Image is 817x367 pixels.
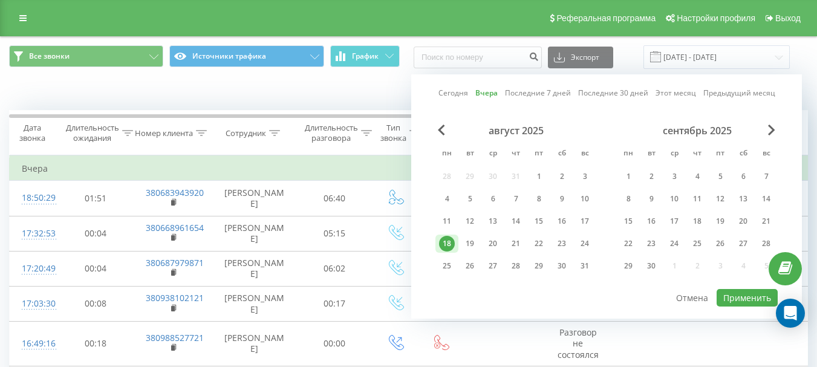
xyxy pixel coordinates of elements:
div: чт 14 авг. 2025 г. [504,212,527,230]
span: Previous Month [438,125,445,135]
div: сб 20 сент. 2025 г. [732,212,755,230]
div: 27 [485,258,501,274]
div: пт 15 авг. 2025 г. [527,212,550,230]
div: 17:20:49 [22,257,46,281]
div: август 2025 [435,125,596,137]
div: 7 [508,191,524,207]
abbr: суббота [553,145,571,163]
div: 13 [485,213,501,229]
td: 01:51 [58,181,134,216]
div: 25 [439,258,455,274]
a: Этот месяц [656,87,696,99]
td: [PERSON_NAME] [212,322,297,366]
div: пт 8 авг. 2025 г. [527,190,550,208]
div: сб 6 сент. 2025 г. [732,167,755,186]
div: пн 11 авг. 2025 г. [435,212,458,230]
div: вт 2 сент. 2025 г. [640,167,663,186]
div: пт 5 сент. 2025 г. [709,167,732,186]
a: Последние 7 дней [505,87,571,99]
abbr: среда [665,145,683,163]
div: 17:32:53 [22,222,46,245]
div: пн 18 авг. 2025 г. [435,235,458,253]
div: 16:49:16 [22,332,46,356]
div: сб 9 авг. 2025 г. [550,190,573,208]
div: пн 22 сент. 2025 г. [617,235,640,253]
button: Экспорт [548,47,613,68]
div: вс 10 авг. 2025 г. [573,190,596,208]
div: 25 [689,236,705,252]
div: пт 1 авг. 2025 г. [527,167,550,186]
div: вт 30 сент. 2025 г. [640,257,663,275]
div: пт 26 сент. 2025 г. [709,235,732,253]
div: ср 6 авг. 2025 г. [481,190,504,208]
div: чт 18 сент. 2025 г. [686,212,709,230]
a: Предыдущий месяц [703,87,775,99]
div: вс 21 сент. 2025 г. [755,212,778,230]
div: 17 [666,213,682,229]
div: чт 25 сент. 2025 г. [686,235,709,253]
div: чт 11 сент. 2025 г. [686,190,709,208]
button: График [330,45,400,67]
div: 17:03:30 [22,292,46,316]
div: вс 31 авг. 2025 г. [573,257,596,275]
a: 380938102121 [146,292,204,304]
div: 6 [485,191,501,207]
div: вс 3 авг. 2025 г. [573,167,596,186]
input: Поиск по номеру [414,47,542,68]
div: 14 [758,191,774,207]
div: 22 [620,236,636,252]
div: 23 [643,236,659,252]
div: пн 8 сент. 2025 г. [617,190,640,208]
div: ср 27 авг. 2025 г. [481,257,504,275]
div: вт 9 сент. 2025 г. [640,190,663,208]
div: сентябрь 2025 [617,125,778,137]
div: пт 22 авг. 2025 г. [527,235,550,253]
div: пн 25 авг. 2025 г. [435,257,458,275]
div: Тип звонка [380,123,406,143]
div: чт 21 авг. 2025 г. [504,235,527,253]
div: 12 [462,213,478,229]
div: пн 29 сент. 2025 г. [617,257,640,275]
div: 14 [508,213,524,229]
td: 00:18 [58,322,134,366]
div: 12 [712,191,728,207]
div: Длительность ожидания [66,123,119,143]
div: 21 [508,236,524,252]
div: 9 [643,191,659,207]
div: 26 [712,236,728,252]
div: 24 [666,236,682,252]
div: 5 [462,191,478,207]
div: вс 17 авг. 2025 г. [573,212,596,230]
div: вс 7 сент. 2025 г. [755,167,778,186]
abbr: четверг [507,145,525,163]
a: 380988527721 [146,332,204,343]
div: 16 [554,213,570,229]
button: Все звонки [9,45,163,67]
div: 3 [577,169,593,184]
a: 380668961654 [146,222,204,233]
div: Open Intercom Messenger [776,299,805,328]
div: 28 [508,258,524,274]
div: 1 [620,169,636,184]
td: 00:17 [297,286,373,321]
div: вт 26 авг. 2025 г. [458,257,481,275]
td: [PERSON_NAME] [212,251,297,286]
td: [PERSON_NAME] [212,286,297,321]
div: 2 [554,169,570,184]
div: ср 13 авг. 2025 г. [481,212,504,230]
div: 21 [758,213,774,229]
div: вс 28 сент. 2025 г. [755,235,778,253]
div: пт 19 сент. 2025 г. [709,212,732,230]
div: 5 [712,169,728,184]
abbr: вторник [642,145,660,163]
div: 9 [554,191,570,207]
div: ср 24 сент. 2025 г. [663,235,686,253]
a: 380683943920 [146,187,204,198]
div: 10 [577,191,593,207]
div: 6 [735,169,751,184]
div: вт 16 сент. 2025 г. [640,212,663,230]
abbr: пятница [711,145,729,163]
div: пн 4 авг. 2025 г. [435,190,458,208]
abbr: воскресенье [757,145,775,163]
td: 06:40 [297,181,373,216]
